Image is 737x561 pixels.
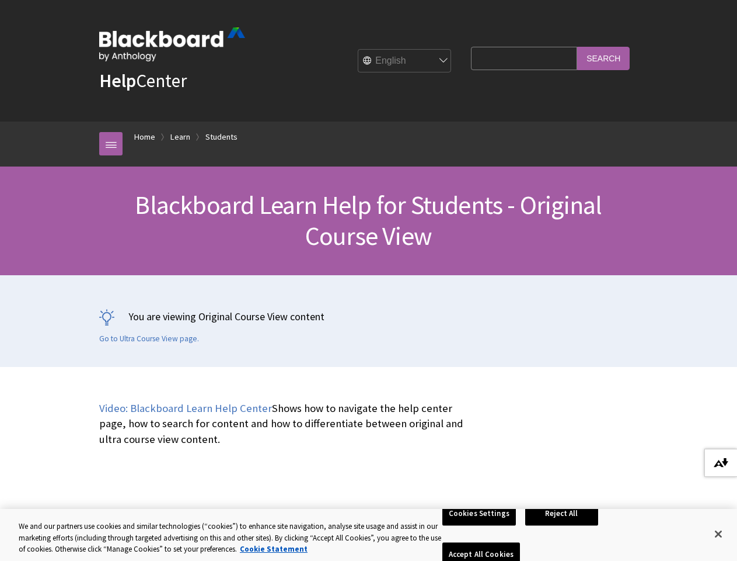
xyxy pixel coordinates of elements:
p: Shows how to navigate the help center page, how to search for content and how to differentiate be... [99,401,465,447]
input: Search [577,47,630,70]
select: Site Language Selector [358,50,452,73]
a: HelpCenter [99,69,187,92]
strong: Help [99,69,136,92]
button: Cookies Settings [442,501,516,526]
p: You are viewing Original Course View content [99,309,638,324]
div: We and our partners use cookies and similar technologies (“cookies”) to enhance site navigation, ... [19,521,442,555]
a: Video: Blackboard Learn Help Center [99,401,272,415]
a: Students [205,130,237,144]
span: Blackboard Learn Help for Students - Original Course View [135,189,602,252]
a: Learn [170,130,190,144]
a: More information about your privacy, opens in a new tab [240,544,308,554]
a: Go to Ultra Course View page. [99,334,199,344]
button: Reject All [525,501,598,526]
button: Close [705,521,731,547]
a: Home [134,130,155,144]
img: Blackboard by Anthology [99,27,245,61]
